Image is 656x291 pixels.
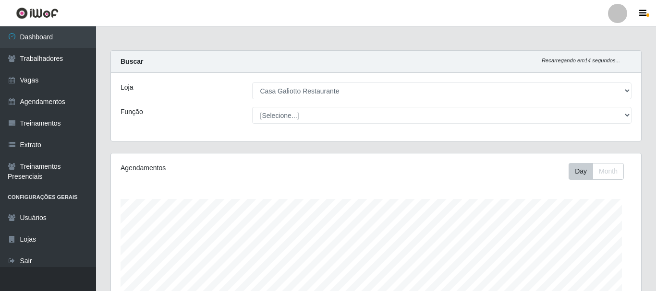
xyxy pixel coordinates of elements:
[121,58,143,65] strong: Buscar
[569,163,632,180] div: Toolbar with button groups
[121,163,325,173] div: Agendamentos
[16,7,59,19] img: CoreUI Logo
[542,58,620,63] i: Recarregando em 14 segundos...
[593,163,624,180] button: Month
[121,82,133,93] label: Loja
[569,163,624,180] div: First group
[121,107,143,117] label: Função
[569,163,593,180] button: Day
